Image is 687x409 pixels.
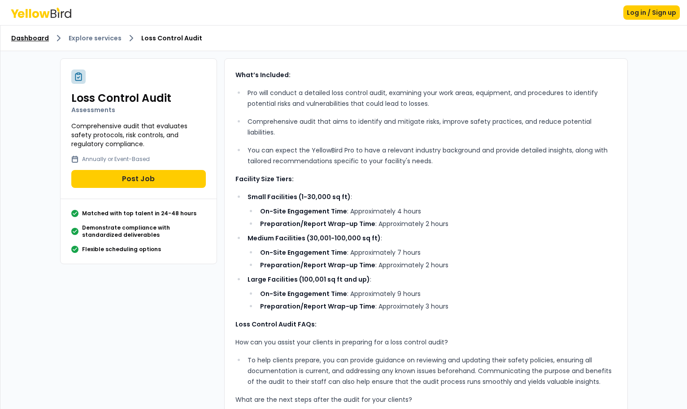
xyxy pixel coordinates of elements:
[235,394,617,405] p: What are the next steps after the audit for your clients?
[260,248,347,257] strong: On-Site Engagement Time
[71,122,206,148] p: Comprehensive audit that evaluates safety protocols, risk controls, and regulatory compliance.
[260,207,347,216] strong: On-Site Engagement Time
[141,34,202,43] span: Loss Control Audit
[245,355,617,387] li: To help clients prepare, you can provide guidance on reviewing and updating their safety policies...
[11,33,676,44] nav: breadcrumb
[248,145,616,166] p: You can expect the YellowBird Pro to have a relevant industry background and provide detailed ins...
[260,219,375,228] strong: Preparation/Report Wrap-up Time
[11,34,49,43] a: Dashboard
[235,174,294,183] strong: Facility Size Tiers:
[69,34,122,43] a: Explore services
[623,5,680,20] button: Log in / Sign up
[235,320,317,329] strong: Loss Control Audit FAQs:
[235,70,291,79] strong: What’s Included:
[248,275,370,284] strong: Large Facilities (100,001 sq ft and up)
[245,274,617,312] li: :
[82,210,196,217] p: Matched with top talent in 24-48 hours
[235,337,617,348] p: How can you assist your clients in preparing for a loss control audit?
[71,170,206,188] button: Post Job
[248,234,381,243] strong: Medium Facilities (30,001-100,000 sq ft)
[248,116,616,138] p: Comprehensive audit that aims to identify and mitigate risks, improve safety practices, and reduc...
[257,218,616,229] li: : Approximately 2 hours
[71,91,206,105] h2: Loss Control Audit
[257,260,616,270] li: : Approximately 2 hours
[248,192,351,201] strong: Small Facilities (1-30,000 sq ft)
[257,247,616,258] li: : Approximately 7 hours
[260,261,375,270] strong: Preparation/Report Wrap-up Time
[257,206,616,217] li: : Approximately 4 hours
[248,87,616,109] p: Pro will conduct a detailed loss control audit, examining your work areas, equipment, and procedu...
[245,233,617,270] li: :
[257,288,616,299] li: : Approximately 9 hours
[71,105,206,114] p: Assessments
[257,301,616,312] li: : Approximately 3 hours
[260,302,375,311] strong: Preparation/Report Wrap-up Time
[82,246,161,253] p: Flexible scheduling options
[82,224,206,239] p: Demonstrate compliance with standardized deliverables
[245,191,617,229] li: :
[260,289,347,298] strong: On-Site Engagement Time
[82,156,150,163] p: Annually or Event-Based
